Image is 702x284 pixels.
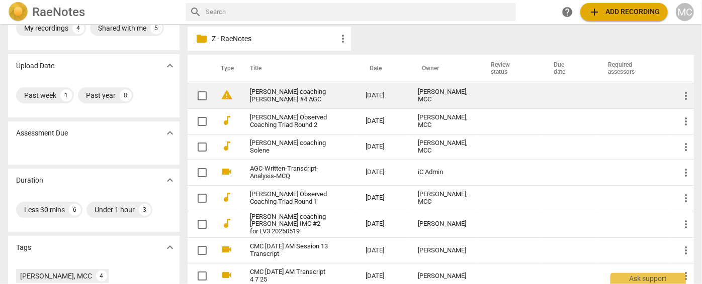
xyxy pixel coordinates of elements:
td: [DATE] [358,134,410,160]
span: help [561,6,573,18]
div: [PERSON_NAME], MCC [418,139,471,155]
span: more_vert [680,270,692,282]
span: videocam [221,269,233,281]
button: MC [676,3,694,21]
div: 3 [139,204,151,216]
span: audiotrack [221,114,233,126]
div: 1 [60,89,72,101]
div: [PERSON_NAME], MCC [418,191,471,206]
td: [DATE] [358,160,410,185]
img: Logo [8,2,28,22]
div: 4 [96,270,107,281]
td: [DATE] [358,108,410,134]
a: Help [558,3,576,21]
span: add [588,6,600,18]
td: [DATE] [358,185,410,211]
div: [PERSON_NAME] [418,272,471,280]
th: Type [213,55,238,83]
div: [PERSON_NAME], MCC [418,88,471,103]
span: audiotrack [221,191,233,203]
td: [DATE] [358,83,410,108]
a: [PERSON_NAME] coaching [PERSON_NAME] #4 AGC [250,88,329,103]
div: [PERSON_NAME] [418,247,471,254]
span: warning [221,89,233,101]
div: Ask support [610,273,686,284]
span: search [190,6,202,18]
a: [PERSON_NAME] Observed Coaching Triad Round 2 [250,114,329,129]
div: [PERSON_NAME], MCC [418,114,471,129]
a: [PERSON_NAME] coaching [PERSON_NAME] IMC #2 for LV3 20250519 [250,213,329,236]
th: Title [238,55,358,83]
div: 6 [69,204,81,216]
span: folder [196,33,208,45]
a: [PERSON_NAME] Observed Coaching Triad Round 1 [250,191,329,206]
span: more_vert [680,218,692,230]
div: Less 30 mins [24,205,65,215]
div: My recordings [24,23,68,33]
div: Under 1 hour [95,205,135,215]
button: Show more [162,58,178,73]
span: audiotrack [221,140,233,152]
a: AGC-Written-Transcript-Analysis-MCQ [250,165,329,180]
span: videocam [221,166,233,178]
a: [PERSON_NAME] coaching Solene [250,139,329,155]
span: expand_more [164,60,176,72]
button: Show more [162,240,178,255]
span: more_vert [337,33,349,45]
span: more_vert [680,244,692,256]
div: Past week [24,90,56,100]
div: iC Admin [418,169,471,176]
button: Show more [162,173,178,188]
th: Review status [479,55,542,83]
div: Past year [86,90,116,100]
a: LogoRaeNotes [8,2,178,22]
div: 5 [150,22,162,34]
p: Assessment Due [16,128,68,138]
span: expand_more [164,174,176,186]
span: more_vert [680,115,692,127]
span: Add recording [588,6,660,18]
div: [PERSON_NAME] [418,220,471,228]
h2: RaeNotes [32,5,85,19]
span: expand_more [164,241,176,253]
p: Upload Date [16,61,54,71]
td: [DATE] [358,238,410,263]
div: Shared with me [98,23,146,33]
a: CMC [DATE] AM Transcript 4 7 25 [250,268,329,283]
span: videocam [221,243,233,255]
div: 8 [120,89,132,101]
button: Upload [580,3,668,21]
span: more_vert [680,141,692,153]
th: Required assessors [596,55,672,83]
a: CMC [DATE] AM Session 13 Transcript [250,243,329,258]
div: 4 [72,22,84,34]
span: more_vert [680,192,692,204]
span: more_vert [680,167,692,179]
span: more_vert [680,90,692,102]
span: audiotrack [221,217,233,229]
p: Z - RaeNotes [212,34,337,44]
td: [DATE] [358,211,410,238]
input: Search [206,4,512,20]
p: Duration [16,175,43,186]
span: expand_more [164,127,176,139]
p: Tags [16,242,31,253]
th: Due date [542,55,596,83]
th: Date [358,55,410,83]
button: Show more [162,125,178,140]
div: [PERSON_NAME], MCC [20,271,92,281]
th: Owner [410,55,479,83]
